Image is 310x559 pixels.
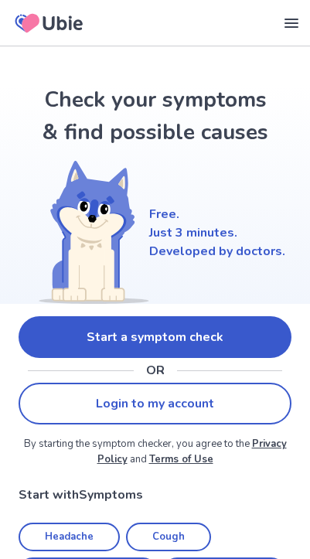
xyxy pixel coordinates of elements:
p: Just 3 minutes. [149,223,285,242]
a: Headache [19,523,120,551]
p: OR [146,361,165,380]
a: Terms of Use [149,452,213,466]
h1: Check your symptoms & find possible causes [39,84,271,148]
p: Free. [149,205,285,223]
img: Shiba (Welcome) [26,161,149,304]
p: By starting the symptom checker, you agree to the and [19,437,291,467]
a: Cough [126,523,211,551]
a: Privacy Policy [97,437,287,466]
p: Start with Symptoms [19,486,291,504]
a: Login to my account [19,383,291,424]
p: Developed by doctors. [149,242,285,261]
a: Start a symptom check [19,316,291,358]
